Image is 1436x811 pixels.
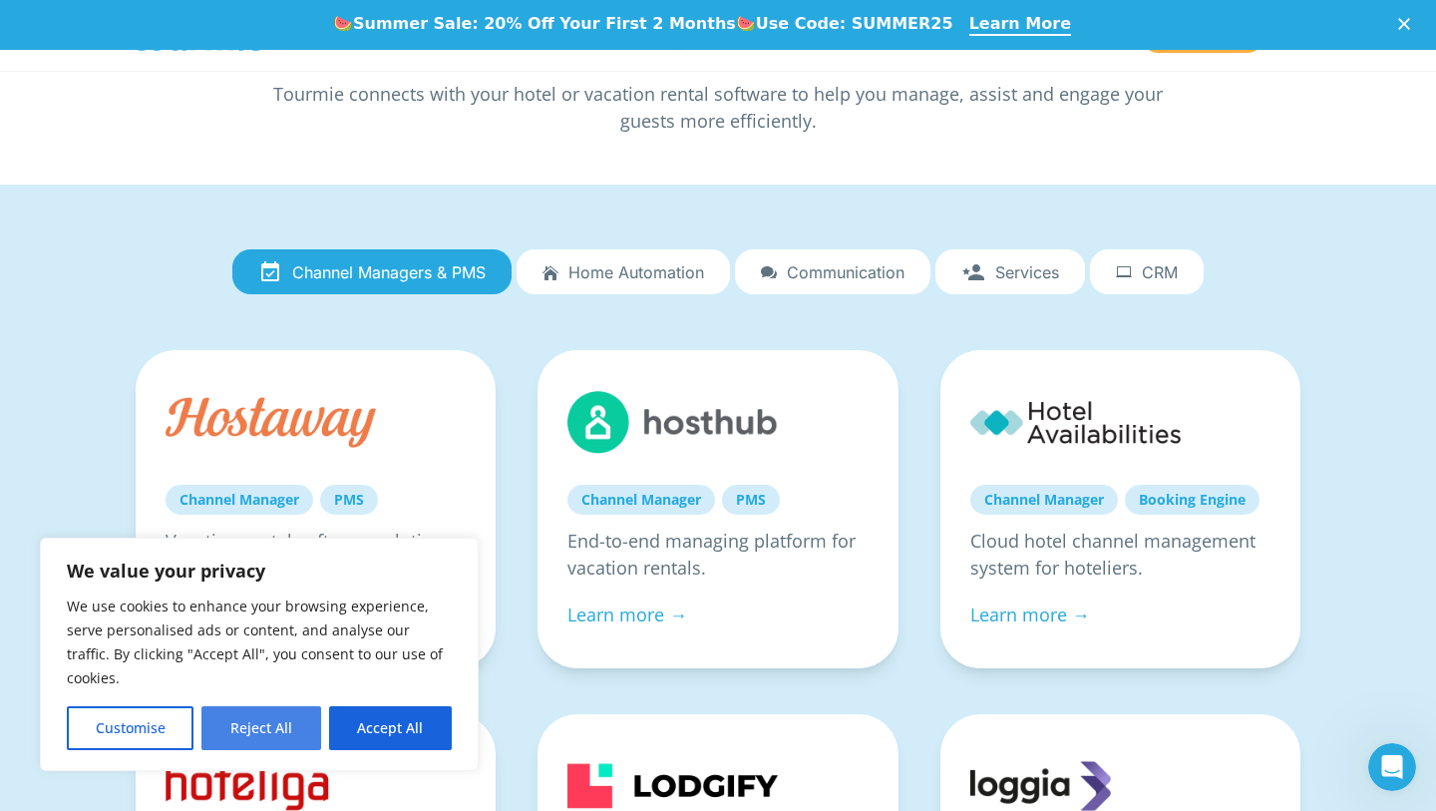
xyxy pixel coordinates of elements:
button: Accept All [329,706,452,750]
p: Cloud hotel channel management system for hoteliers. [970,528,1270,582]
p: Vacation rental software solutions to fast-growing property managers. [166,528,466,582]
span: Tourmie connects with your hotel or vacation rental software to help you manage, assist and engag... [273,82,1163,133]
div: 🍉 🍉 [333,14,953,34]
a: Learn More [969,14,1071,36]
a: Channel Manager [567,485,715,515]
a: Channel Manager [970,485,1118,515]
span: Home automation [568,263,704,281]
a: PMS [722,485,780,515]
span: CRM [1142,263,1178,281]
p: End-to-end managing platform for vacation rentals. [567,528,868,582]
button: Customise [67,706,193,750]
button: Reject All [201,706,320,750]
span: Communication [787,263,904,281]
a: Home automation [517,249,730,295]
iframe: Intercom live chat [1368,743,1416,791]
a: Communication [735,249,930,295]
b: Use Code: SUMMER25 [756,14,953,33]
p: We value your privacy [67,559,452,583]
span: Services [995,263,1059,281]
b: Summer Sale: 20% Off Your First 2 Months [353,14,736,33]
a: CRM [1090,249,1204,295]
a: Learn more → [567,603,687,626]
span: Channel Managers & PMS [292,263,486,281]
div: Close [1398,18,1418,30]
a: Services [935,249,1085,295]
a: Channel Manager [166,485,313,515]
a: PMS [320,485,378,515]
p: We use cookies to enhance your browsing experience, serve personalised ads or content, and analys... [67,595,452,690]
a: Booking Engine [1125,485,1259,515]
a: Channel Managers & PMS [232,249,512,295]
a: Learn more → [970,603,1090,626]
